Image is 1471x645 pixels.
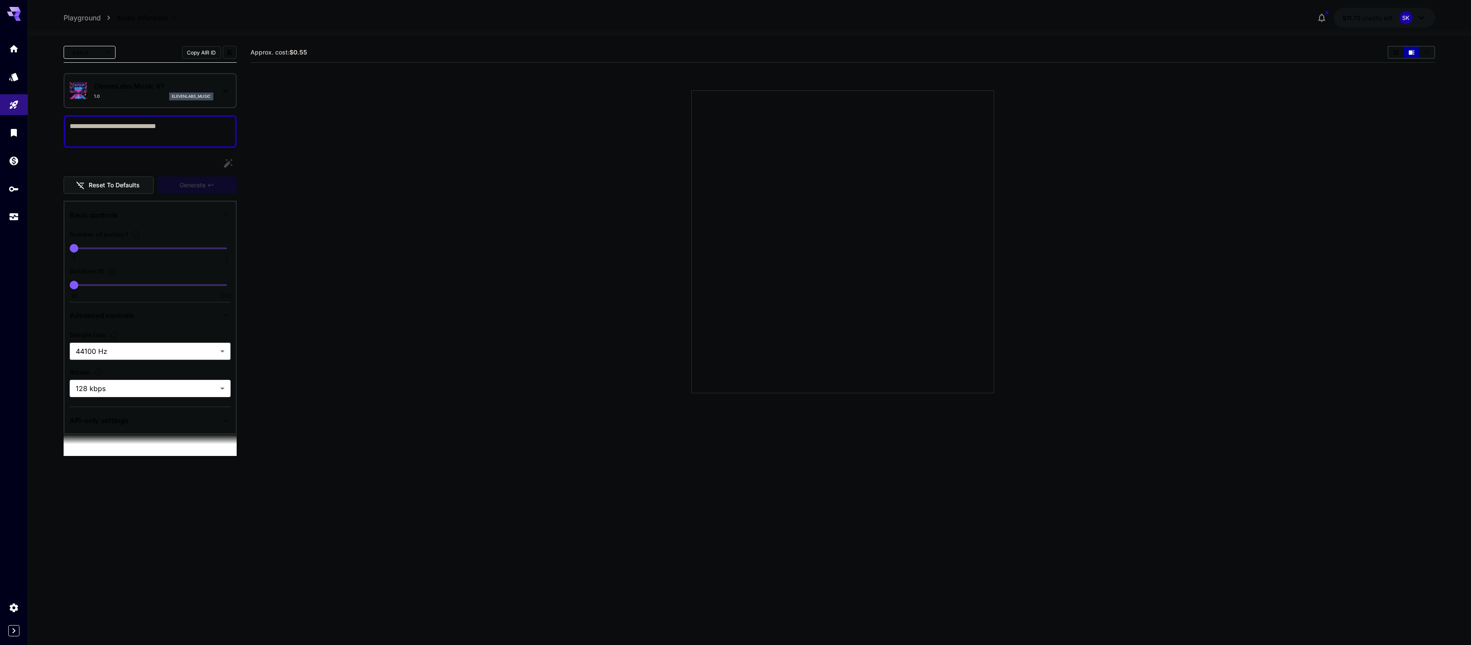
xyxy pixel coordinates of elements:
[1343,14,1362,22] span: $11.72
[76,383,217,394] span: 128 kbps
[9,212,19,222] div: Usage
[221,292,232,300] span: 300
[64,13,101,23] a: Playground
[70,305,231,326] div: Advanced controls
[9,183,19,194] div: API Keys
[182,46,221,59] button: Copy AIR ID
[64,176,154,194] button: Reset to defaults
[70,267,104,275] span: Duration : 10
[1400,11,1413,24] div: SK
[91,368,106,377] button: The bitrate of the generated audio in kbps (kilobits per second). Higher bitrates result in bette...
[226,47,234,58] button: Add to library
[251,48,307,56] span: Approx. cost:
[76,346,217,356] span: 44100 Hz
[1343,13,1393,22] div: $11.71633
[107,331,122,340] button: The sample rate of the generated audio in Hz (samples per second). Higher sample rates capture mo...
[70,369,91,376] span: Bitrate :
[70,205,231,225] div: Basic controls
[70,415,128,426] p: API-only settings
[70,410,231,431] div: API-only settings
[9,127,19,138] div: Library
[9,71,19,82] div: Models
[73,255,75,263] span: 1
[64,13,116,23] nav: breadcrumb
[71,292,77,300] span: 10
[70,331,107,338] span: Sample rate :
[225,255,228,263] span: 3
[94,93,100,99] p: 1.0
[70,310,134,321] p: Advanced controls
[9,99,19,110] div: Playground
[1362,14,1393,22] span: credits left
[70,231,128,238] span: Number of audios : 1
[289,48,307,56] b: $0.55
[1334,8,1435,28] button: $11.71633SK
[70,77,231,104] div: ElevenLabs Music V11.0elevenlabs_music
[72,48,99,57] span: Editor
[1387,46,1435,59] div: Show media in grid viewShow media in video viewShow media in list view
[1419,47,1434,58] button: Show media in list view
[116,13,168,23] span: Audio Inference
[1388,47,1404,58] button: Show media in grid view
[172,93,211,99] p: elevenlabs_music
[70,210,118,220] p: Basic controls
[1404,47,1419,58] button: Show media in video view
[94,81,213,91] p: ElevenLabs Music V1
[9,43,19,54] div: Home
[104,267,119,276] button: Specify the duration of each audio in seconds.
[9,602,19,613] div: Settings
[128,230,144,239] button: Specify how many audios to generate in a single request. Each audio generation will be charged se...
[8,625,19,636] button: Expand sidebar
[9,155,19,166] div: Wallet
